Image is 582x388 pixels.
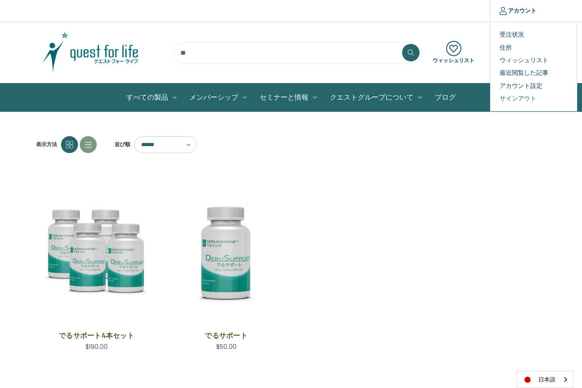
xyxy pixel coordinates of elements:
[491,80,577,92] a: アカウント設定
[173,183,280,324] a: DeruSupport,$50.00
[517,371,573,388] a: 日本語
[177,330,275,341] a: でるサポート
[36,31,145,74] img: クエスト・グループ
[43,183,150,324] a: DeruSupport 4-Save Set,$190.00
[36,140,57,148] span: 表示方法
[173,200,280,307] img: でるサポート
[85,342,108,351] span: $190.00
[491,54,577,67] a: ウィッシュリスト
[516,371,573,388] aside: Language selected: 日本語
[43,200,150,307] img: でるサポート4本セット
[491,67,577,79] a: 最近閲覧した記事
[183,84,253,111] a: メンバーシップ
[47,330,145,341] a: でるサポート4本セット
[110,138,130,151] label: 並び順
[428,84,462,111] a: ブログ
[120,84,183,111] a: All Products
[253,84,323,111] a: セミナーと情報
[516,371,573,388] div: Language
[491,41,577,54] a: 住所
[491,28,577,41] a: 受注状況
[216,342,237,351] span: $50.00
[323,84,428,111] a: クエストグループについて
[491,92,577,105] a: サインアウト
[433,41,474,64] a: ウィッシュリスト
